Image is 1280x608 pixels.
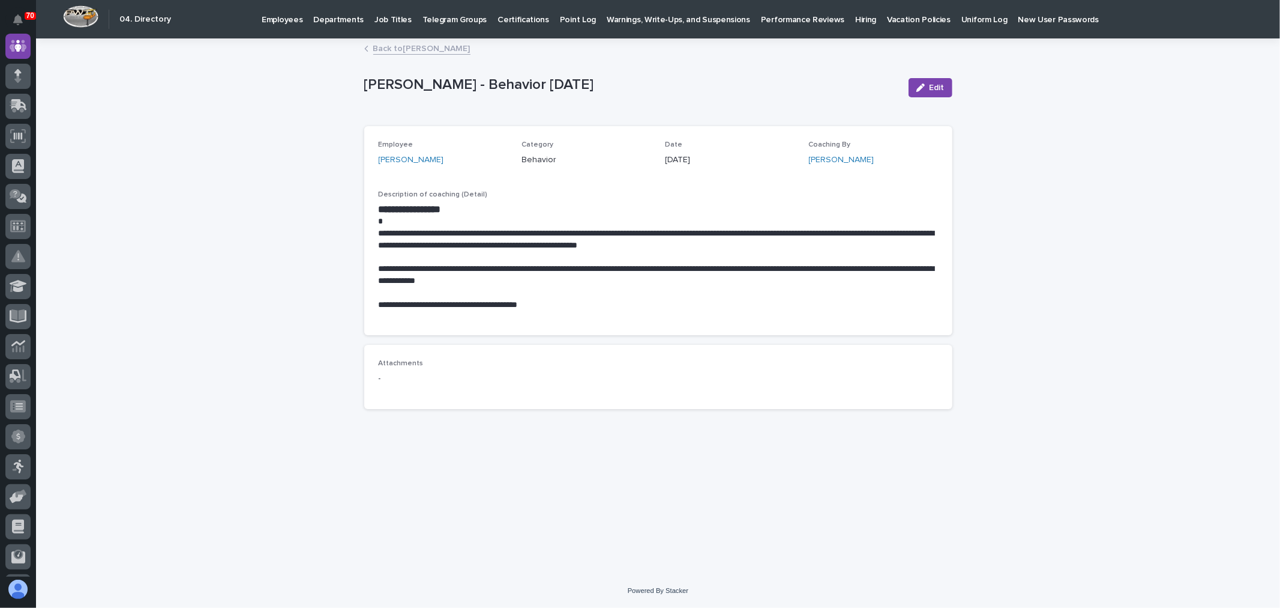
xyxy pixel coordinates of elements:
[379,372,556,385] p: -
[628,587,688,594] a: Powered By Stacker
[379,141,413,148] span: Employee
[364,76,899,94] p: [PERSON_NAME] - Behavior [DATE]
[930,84,945,92] span: Edit
[666,141,683,148] span: Date
[63,5,98,28] img: Workspace Logo
[373,41,470,55] a: Back to[PERSON_NAME]
[26,11,34,20] p: 70
[15,14,31,34] div: Notifications70
[119,14,171,25] h2: 04. Directory
[379,154,444,166] a: [PERSON_NAME]
[5,7,31,32] button: Notifications
[5,577,31,602] button: users-avatar
[809,154,874,166] a: [PERSON_NAME]
[909,78,952,97] button: Edit
[522,141,554,148] span: Category
[809,141,851,148] span: Coaching By
[666,154,795,166] p: [DATE]
[379,360,424,367] span: Attachments
[522,154,651,166] p: Behavior
[379,191,488,198] span: Description of coaching (Detail)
